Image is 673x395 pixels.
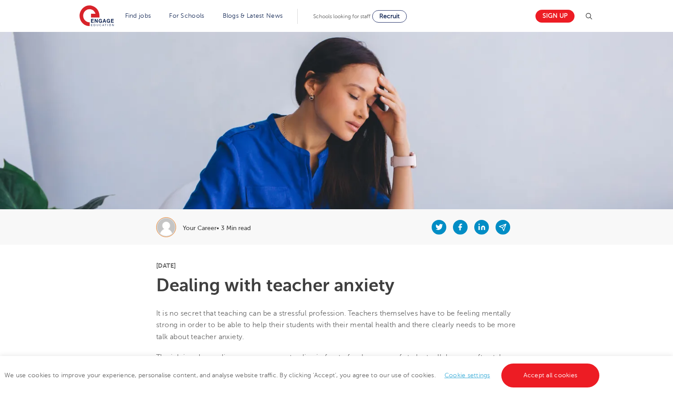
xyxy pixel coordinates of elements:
a: Sign up [535,10,575,23]
a: Recruit [372,10,407,23]
a: Cookie settings [445,372,490,379]
h1: Dealing with teacher anxiety [156,277,517,294]
a: Accept all cookies [501,364,600,387]
span: Schools looking for staff [313,13,370,20]
a: Blogs & Latest News [223,12,283,19]
a: For Schools [169,12,204,19]
span: Recruit [379,13,400,20]
p: Your Career• 3 Min read [183,225,251,231]
img: Engage Education [79,5,114,27]
a: Find jobs [125,12,151,19]
p: [DATE] [156,262,517,269]
span: We use cookies to improve your experience, personalise content, and analyse website traffic. By c... [4,372,602,379]
span: It is no secret that teaching can be a stressful profession. Teachers themselves have to be feeli... [156,309,516,341]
